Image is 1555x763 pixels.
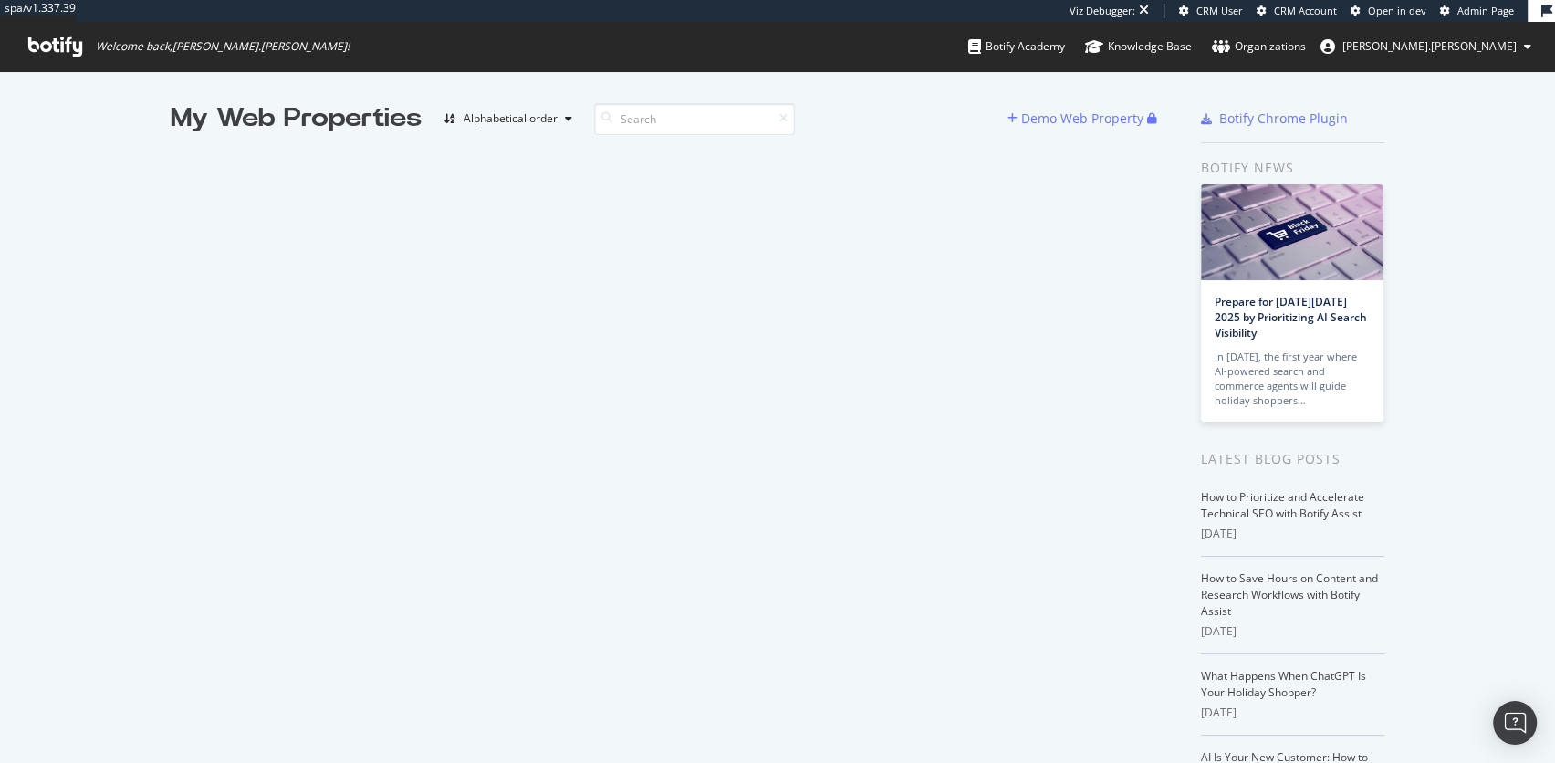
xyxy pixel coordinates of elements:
[1201,705,1384,721] div: [DATE]
[1201,489,1364,521] a: How to Prioritize and Accelerate Technical SEO with Botify Assist
[1007,104,1147,133] button: Demo Web Property
[1219,110,1348,128] div: Botify Chrome Plugin
[968,37,1065,56] div: Botify Academy
[1215,350,1370,408] div: In [DATE], the first year where AI-powered search and commerce agents will guide holiday shoppers…
[1257,4,1337,18] a: CRM Account
[1201,110,1348,128] a: Botify Chrome Plugin
[1201,623,1384,640] div: [DATE]
[464,113,558,124] div: Alphabetical order
[96,39,350,54] span: Welcome back, [PERSON_NAME].[PERSON_NAME] !
[1201,449,1384,469] div: Latest Blog Posts
[594,103,795,135] input: Search
[1342,38,1517,54] span: melanie.muller
[1201,158,1384,178] div: Botify news
[1021,110,1143,128] div: Demo Web Property
[1201,526,1384,542] div: [DATE]
[1440,4,1514,18] a: Admin Page
[1212,22,1306,71] a: Organizations
[1179,4,1243,18] a: CRM User
[1085,37,1192,56] div: Knowledge Base
[1201,184,1383,280] img: Prepare for Black Friday 2025 by Prioritizing AI Search Visibility
[1085,22,1192,71] a: Knowledge Base
[1215,294,1367,340] a: Prepare for [DATE][DATE] 2025 by Prioritizing AI Search Visibility
[1196,4,1243,17] span: CRM User
[1007,110,1147,126] a: Demo Web Property
[1274,4,1337,17] span: CRM Account
[171,100,422,137] div: My Web Properties
[1201,668,1366,700] a: What Happens When ChatGPT Is Your Holiday Shopper?
[1368,4,1426,17] span: Open in dev
[1457,4,1514,17] span: Admin Page
[436,104,579,133] button: Alphabetical order
[1070,4,1135,18] div: Viz Debugger:
[1212,37,1306,56] div: Organizations
[1306,32,1546,61] button: [PERSON_NAME].[PERSON_NAME]
[1201,570,1378,619] a: How to Save Hours on Content and Research Workflows with Botify Assist
[1493,701,1537,745] div: Open Intercom Messenger
[1351,4,1426,18] a: Open in dev
[968,22,1065,71] a: Botify Academy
